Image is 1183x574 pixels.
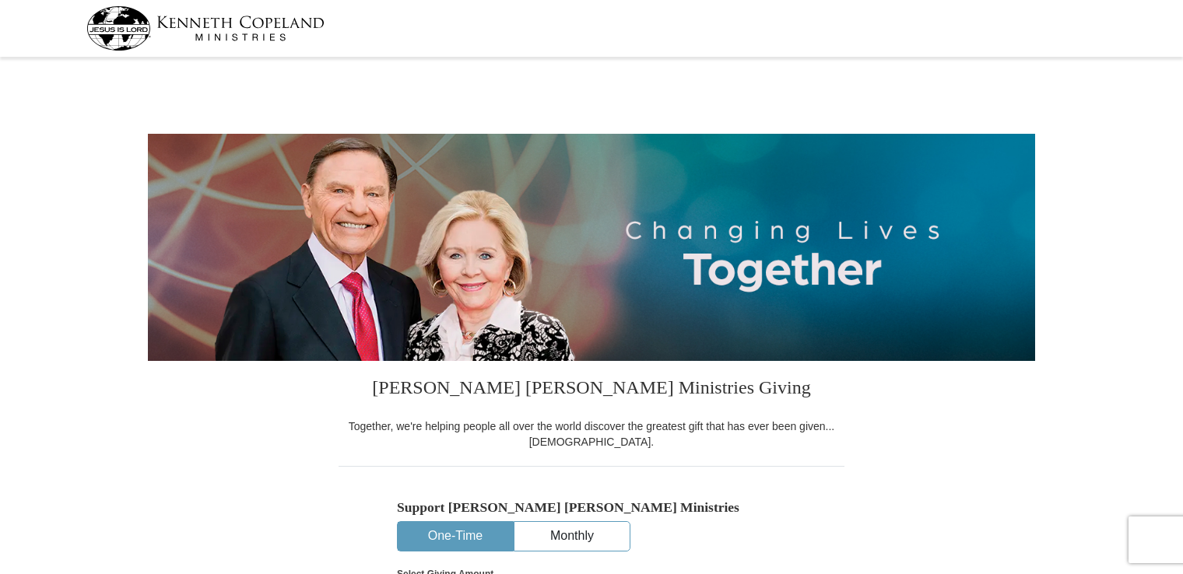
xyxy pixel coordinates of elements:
[514,522,630,551] button: Monthly
[339,361,844,418] h3: [PERSON_NAME] [PERSON_NAME] Ministries Giving
[397,499,786,516] h5: Support [PERSON_NAME] [PERSON_NAME] Ministries
[398,522,513,551] button: One-Time
[339,418,844,450] div: Together, we're helping people all over the world discover the greatest gift that has ever been g...
[86,6,325,51] img: kcm-header-logo.svg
